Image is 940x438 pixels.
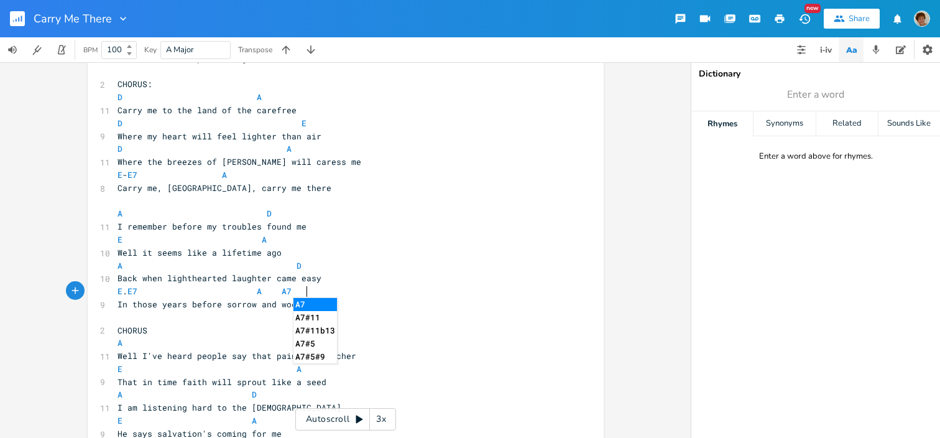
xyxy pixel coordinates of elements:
[295,408,396,431] div: Autoscroll
[118,91,122,103] span: D
[118,376,326,388] span: That in time faith will sprout like a seed
[118,337,122,348] span: A
[816,111,878,136] div: Related
[293,311,337,324] li: A7#11
[257,91,262,103] span: A
[878,111,940,136] div: Sounds Like
[691,111,753,136] div: Rhymes
[699,70,933,78] div: Dictionary
[118,169,122,180] span: E
[293,337,337,350] li: A7#5
[118,325,147,336] span: CHORUS
[118,169,227,180] span: -
[166,44,194,55] span: A Major
[118,156,361,167] span: Where the breezes of [PERSON_NAME] will caress me
[127,169,137,180] span: E7
[118,286,292,297] span: .
[118,273,321,284] span: Back when lighthearted laughter came easy
[118,363,122,375] span: E
[302,118,306,129] span: E
[252,389,257,400] span: D
[118,350,356,361] span: Well I've heard people say that pain's a teacher
[293,298,337,311] li: A7
[118,53,311,64] span: I'm so tired of pretending all the time
[118,143,122,154] span: D
[297,363,302,375] span: A
[118,299,297,310] span: In those years before sorrow and woe
[759,151,873,162] div: Enter a word above for rhymes.
[792,7,817,30] button: New
[370,408,392,431] div: 3x
[824,9,880,29] button: Share
[252,415,257,426] span: A
[118,389,122,400] span: A
[257,286,262,297] span: A
[34,13,112,24] span: Carry Me There
[804,4,821,13] div: New
[118,208,122,219] span: A
[282,286,292,297] span: A7
[118,131,321,142] span: Where my heart will feel lighter than air
[83,47,98,54] div: BPM
[238,46,272,54] div: Transpose
[293,324,337,337] li: A7#11b13
[118,221,306,232] span: I remember before my troubles found me
[118,286,122,297] span: E
[267,208,272,219] span: D
[222,169,227,180] span: A
[127,286,137,297] span: E7
[118,402,341,413] span: I am listening hard to the [DEMOGRAPHIC_DATA]
[118,260,122,271] span: A
[787,88,844,102] span: Enter a word
[118,118,122,129] span: D
[849,13,870,24] div: Share
[118,182,331,193] span: Carry me, [GEOGRAPHIC_DATA], carry me there
[118,234,122,245] span: E
[144,46,157,54] div: Key
[118,415,122,426] span: E
[118,105,297,116] span: Carry me to the land of the carefree
[262,234,267,245] span: A
[293,350,337,363] li: A7#5#9
[914,11,930,27] img: scohenmusic
[118,247,282,258] span: Well it seems like a lifetime ago
[287,143,292,154] span: A
[753,111,815,136] div: Synonyms
[118,78,152,90] span: CHORUS:
[297,260,302,271] span: D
